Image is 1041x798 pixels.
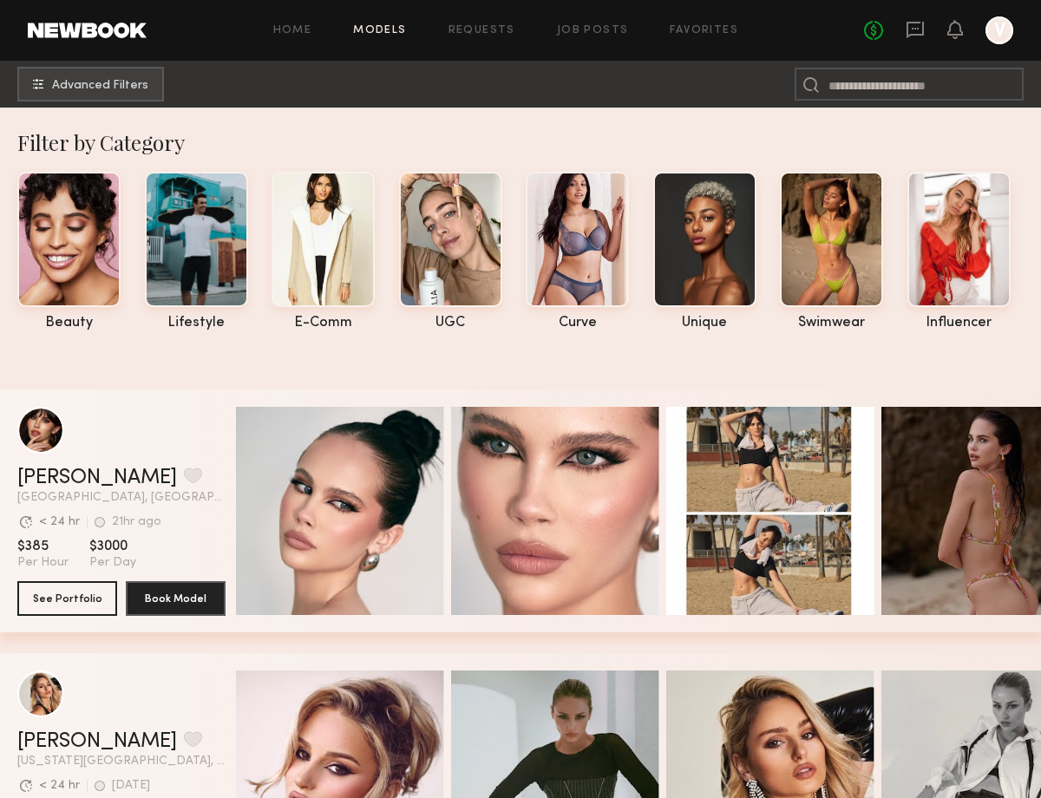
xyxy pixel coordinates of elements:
div: < 24 hr [39,516,80,528]
a: [PERSON_NAME] [17,731,177,752]
a: Models [353,25,406,36]
a: [PERSON_NAME] [17,468,177,488]
div: swimwear [780,316,883,330]
div: influencer [907,316,1011,330]
div: < 24 hr [39,780,80,792]
a: Job Posts [557,25,629,36]
a: Favorites [670,25,738,36]
div: e-comm [272,316,375,330]
div: Filter by Category [17,128,1041,156]
button: Book Model [126,581,226,616]
button: See Portfolio [17,581,117,616]
div: [DATE] [112,780,150,792]
div: 21hr ago [112,516,161,528]
div: unique [653,316,756,330]
span: Advanced Filters [52,80,148,92]
span: [GEOGRAPHIC_DATA], [GEOGRAPHIC_DATA] [17,492,226,504]
a: Home [273,25,312,36]
span: $3000 [89,538,136,555]
span: Per Hour [17,555,69,571]
span: $385 [17,538,69,555]
a: V [985,16,1013,44]
span: Per Day [89,555,136,571]
span: [US_STATE][GEOGRAPHIC_DATA], [GEOGRAPHIC_DATA] [17,755,226,768]
button: Advanced Filters [17,67,164,101]
div: curve [526,316,629,330]
a: Requests [448,25,515,36]
div: beauty [17,316,121,330]
div: lifestyle [145,316,248,330]
div: UGC [399,316,502,330]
